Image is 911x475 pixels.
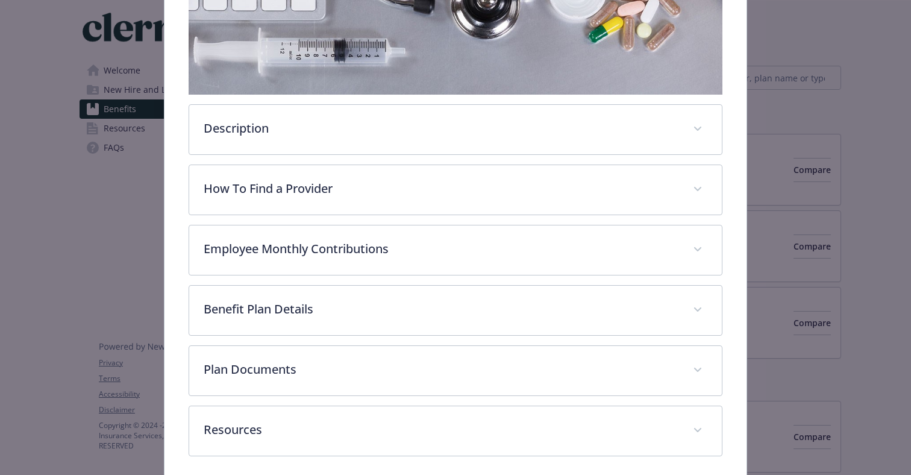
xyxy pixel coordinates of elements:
[189,225,722,275] div: Employee Monthly Contributions
[204,119,678,137] p: Description
[204,180,678,198] p: How To Find a Provider
[204,360,678,379] p: Plan Documents
[189,346,722,395] div: Plan Documents
[204,240,678,258] p: Employee Monthly Contributions
[189,165,722,215] div: How To Find a Provider
[189,406,722,456] div: Resources
[204,421,678,439] p: Resources
[204,300,678,318] p: Benefit Plan Details
[189,105,722,154] div: Description
[189,286,722,335] div: Benefit Plan Details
